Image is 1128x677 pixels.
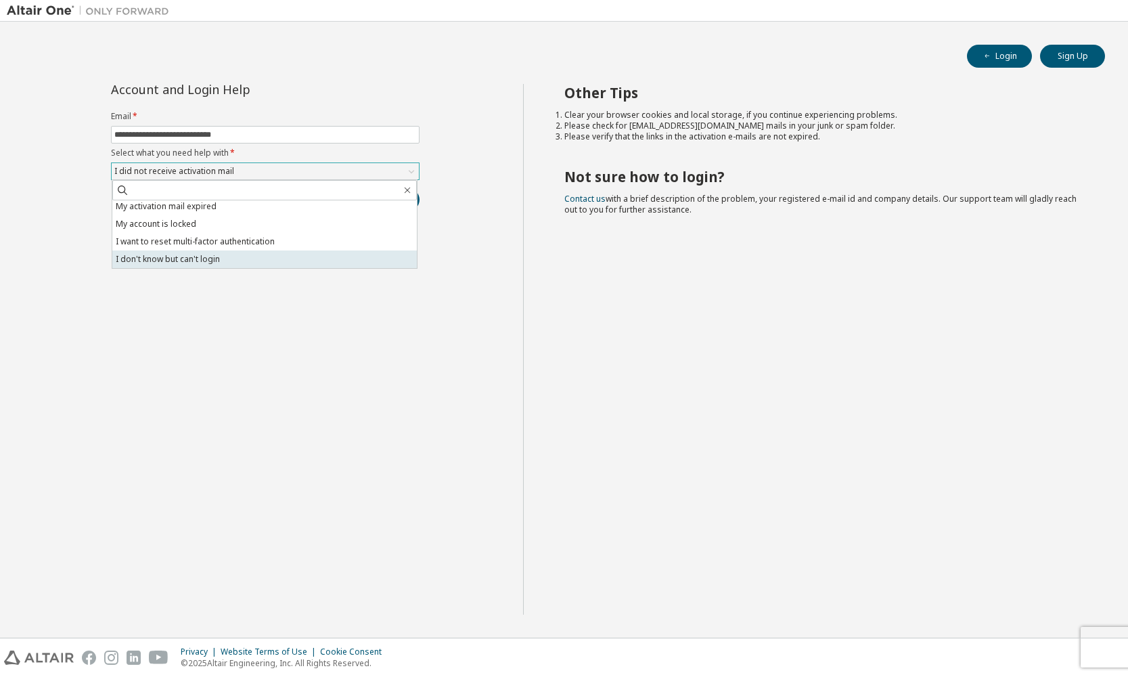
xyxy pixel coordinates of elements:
[104,651,118,665] img: instagram.svg
[82,651,96,665] img: facebook.svg
[111,148,420,158] label: Select what you need help with
[181,657,390,669] p: © 2025 Altair Engineering, Inc. All Rights Reserved.
[4,651,74,665] img: altair_logo.svg
[564,121,1081,131] li: Please check for [EMAIL_ADDRESS][DOMAIN_NAME] mails in your junk or spam folder.
[564,131,1081,142] li: Please verify that the links in the activation e-mails are not expired.
[181,647,221,657] div: Privacy
[127,651,141,665] img: linkedin.svg
[320,647,390,657] div: Cookie Consent
[221,647,320,657] div: Website Terms of Use
[112,163,419,179] div: I did not receive activation mail
[112,198,417,215] li: My activation mail expired
[967,45,1032,68] button: Login
[564,193,1077,215] span: with a brief description of the problem, your registered e-mail id and company details. Our suppo...
[564,110,1081,121] li: Clear your browser cookies and local storage, if you continue experiencing problems.
[1040,45,1105,68] button: Sign Up
[564,84,1081,102] h2: Other Tips
[564,193,606,204] a: Contact us
[7,4,176,18] img: Altair One
[564,168,1081,185] h2: Not sure how to login?
[111,111,420,122] label: Email
[112,164,236,179] div: I did not receive activation mail
[111,84,358,95] div: Account and Login Help
[149,651,168,665] img: youtube.svg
